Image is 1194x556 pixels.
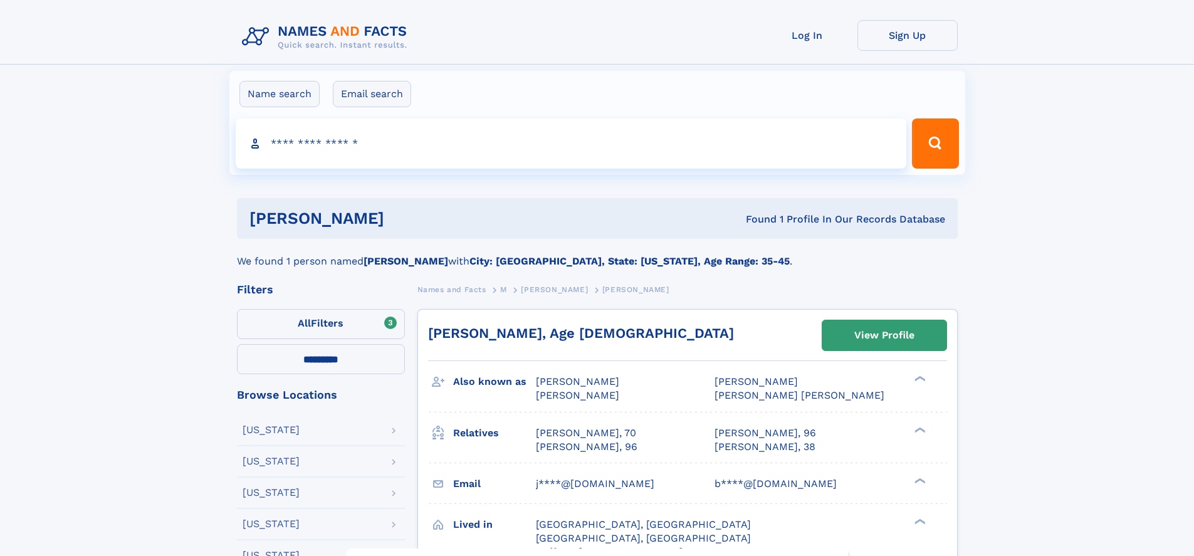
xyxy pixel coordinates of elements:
[857,20,958,51] a: Sign Up
[911,426,926,434] div: ❯
[237,239,958,269] div: We found 1 person named with .
[757,20,857,51] a: Log In
[417,281,486,297] a: Names and Facts
[469,255,790,267] b: City: [GEOGRAPHIC_DATA], State: [US_STATE], Age Range: 35-45
[536,375,619,387] span: [PERSON_NAME]
[602,285,669,294] span: [PERSON_NAME]
[428,325,734,341] a: [PERSON_NAME], Age [DEMOGRAPHIC_DATA]
[237,284,405,295] div: Filters
[911,375,926,383] div: ❯
[239,81,320,107] label: Name search
[453,514,536,535] h3: Lived in
[364,255,448,267] b: [PERSON_NAME]
[715,375,798,387] span: [PERSON_NAME]
[500,285,507,294] span: M
[298,317,311,329] span: All
[237,389,405,401] div: Browse Locations
[243,488,300,498] div: [US_STATE]
[822,320,946,350] a: View Profile
[453,422,536,444] h3: Relatives
[521,281,588,297] a: [PERSON_NAME]
[500,281,507,297] a: M
[236,118,907,169] input: search input
[521,285,588,294] span: [PERSON_NAME]
[536,518,751,530] span: [GEOGRAPHIC_DATA], [GEOGRAPHIC_DATA]
[249,211,565,226] h1: [PERSON_NAME]
[243,519,300,529] div: [US_STATE]
[715,426,816,440] a: [PERSON_NAME], 96
[565,212,945,226] div: Found 1 Profile In Our Records Database
[536,389,619,401] span: [PERSON_NAME]
[912,118,958,169] button: Search Button
[453,473,536,495] h3: Email
[854,321,914,350] div: View Profile
[536,532,751,544] span: [GEOGRAPHIC_DATA], [GEOGRAPHIC_DATA]
[453,371,536,392] h3: Also known as
[243,425,300,435] div: [US_STATE]
[715,389,884,401] span: [PERSON_NAME] [PERSON_NAME]
[911,517,926,525] div: ❯
[243,456,300,466] div: [US_STATE]
[536,426,636,440] a: [PERSON_NAME], 70
[536,440,637,454] a: [PERSON_NAME], 96
[911,476,926,485] div: ❯
[715,440,815,454] a: [PERSON_NAME], 38
[237,20,417,54] img: Logo Names and Facts
[333,81,411,107] label: Email search
[237,309,405,339] label: Filters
